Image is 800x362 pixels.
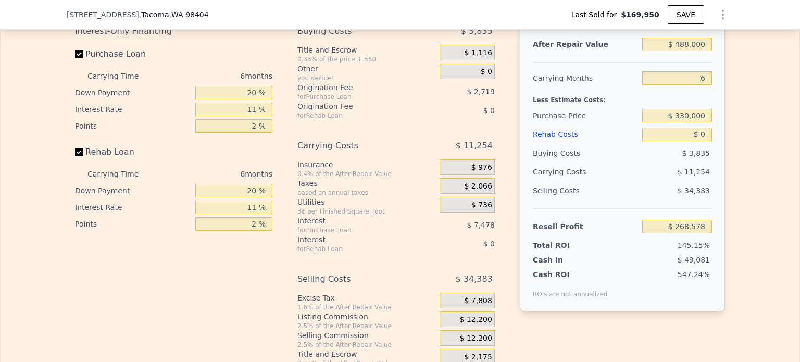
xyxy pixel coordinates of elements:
[297,216,414,226] div: Interest
[297,226,414,234] div: for Purchase Loan
[481,67,492,77] span: $ 0
[483,240,495,248] span: $ 0
[533,69,638,88] div: Carrying Months
[464,182,492,191] span: $ 2,066
[75,22,272,41] div: Interest-Only Financing
[461,22,493,41] span: $ 3,835
[297,64,435,74] div: Other
[159,68,272,84] div: 6 months
[297,101,414,111] div: Origination Fee
[67,9,139,20] span: [STREET_ADDRESS]
[464,353,492,362] span: $ 2,175
[87,166,155,182] div: Carrying Time
[75,216,191,232] div: Points
[87,68,155,84] div: Carrying Time
[297,93,414,101] div: for Purchase Loan
[159,166,272,182] div: 6 months
[297,234,414,245] div: Interest
[621,9,659,20] span: $169,950
[297,74,435,82] div: you decide!
[297,245,414,253] div: for Rehab Loan
[467,221,494,229] span: $ 7,478
[297,341,435,349] div: 2.5% of the After Repair Value
[297,330,435,341] div: Selling Commission
[297,55,435,64] div: 0.33% of the price + 550
[75,118,191,134] div: Points
[533,240,598,251] div: Total ROI
[75,148,83,156] input: Rehab Loan
[75,182,191,199] div: Down Payment
[297,197,435,207] div: Utilities
[297,111,414,120] div: for Rehab Loan
[533,144,638,163] div: Buying Costs
[297,311,435,322] div: Listing Commission
[297,178,435,189] div: Taxes
[460,315,492,324] span: $ 12,200
[297,45,435,55] div: Title and Escrow
[75,199,191,216] div: Interest Rate
[297,207,435,216] div: 3¢ per Finished Square Foot
[712,4,733,25] button: Show Options
[678,186,710,195] span: $ 34,383
[533,181,638,200] div: Selling Costs
[169,10,209,19] span: , WA 98404
[297,159,435,170] div: Insurance
[75,45,191,64] label: Purchase Loan
[464,48,492,58] span: $ 1,116
[297,293,435,303] div: Excise Tax
[75,84,191,101] div: Down Payment
[75,143,191,161] label: Rehab Loan
[668,5,704,24] button: SAVE
[297,270,414,289] div: Selling Costs
[533,280,608,298] div: ROIs are not annualized
[533,269,608,280] div: Cash ROI
[460,334,492,343] span: $ 12,200
[682,149,710,157] span: $ 3,835
[533,88,712,106] div: Less Estimate Costs:
[456,270,493,289] span: $ 34,383
[533,163,598,181] div: Carrying Costs
[483,106,495,115] span: $ 0
[464,296,492,306] span: $ 7,808
[533,106,638,125] div: Purchase Price
[471,201,492,210] span: $ 736
[297,303,435,311] div: 1.6% of the After Repair Value
[533,255,598,265] div: Cash In
[533,217,638,236] div: Resell Profit
[471,163,492,172] span: $ 976
[297,170,435,178] div: 0.4% of the After Repair Value
[297,22,414,41] div: Buying Costs
[456,136,493,155] span: $ 11,254
[533,35,638,54] div: After Repair Value
[678,168,710,176] span: $ 11,254
[467,88,494,96] span: $ 2,719
[533,125,638,144] div: Rehab Costs
[297,349,435,359] div: Title and Escrow
[297,322,435,330] div: 2.5% of the After Repair Value
[678,270,710,279] span: 547.24%
[297,189,435,197] div: based on annual taxes
[297,136,414,155] div: Carrying Costs
[75,101,191,118] div: Interest Rate
[678,256,710,264] span: $ 49,081
[139,9,209,20] span: , Tacoma
[571,9,621,20] span: Last Sold for
[75,50,83,58] input: Purchase Loan
[297,82,414,93] div: Origination Fee
[678,241,710,249] span: 145.15%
